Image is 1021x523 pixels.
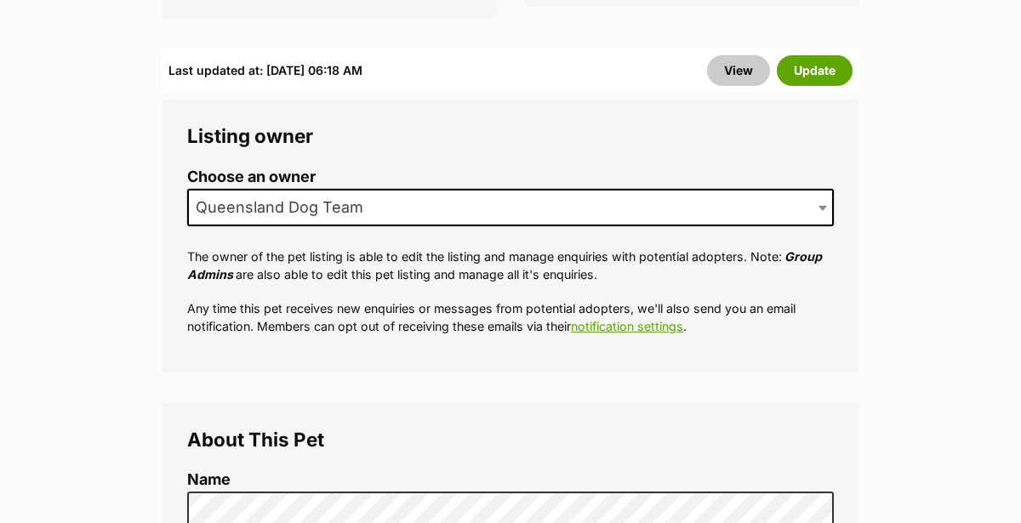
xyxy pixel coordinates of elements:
[187,428,324,451] span: About This Pet
[571,319,683,333] a: notification settings
[187,247,834,284] p: The owner of the pet listing is able to edit the listing and manage enquiries with potential adop...
[187,471,834,489] label: Name
[189,196,380,219] span: Queensland Dog Team
[187,189,834,226] span: Queensland Dog Team
[187,299,834,336] p: Any time this pet receives new enquiries or messages from potential adopters, we'll also send you...
[168,55,362,86] div: Last updated at: [DATE] 06:18 AM
[777,55,853,86] button: Update
[187,124,313,147] span: Listing owner
[187,249,822,281] em: Group Admins
[707,55,770,86] a: View
[187,168,834,186] label: Choose an owner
